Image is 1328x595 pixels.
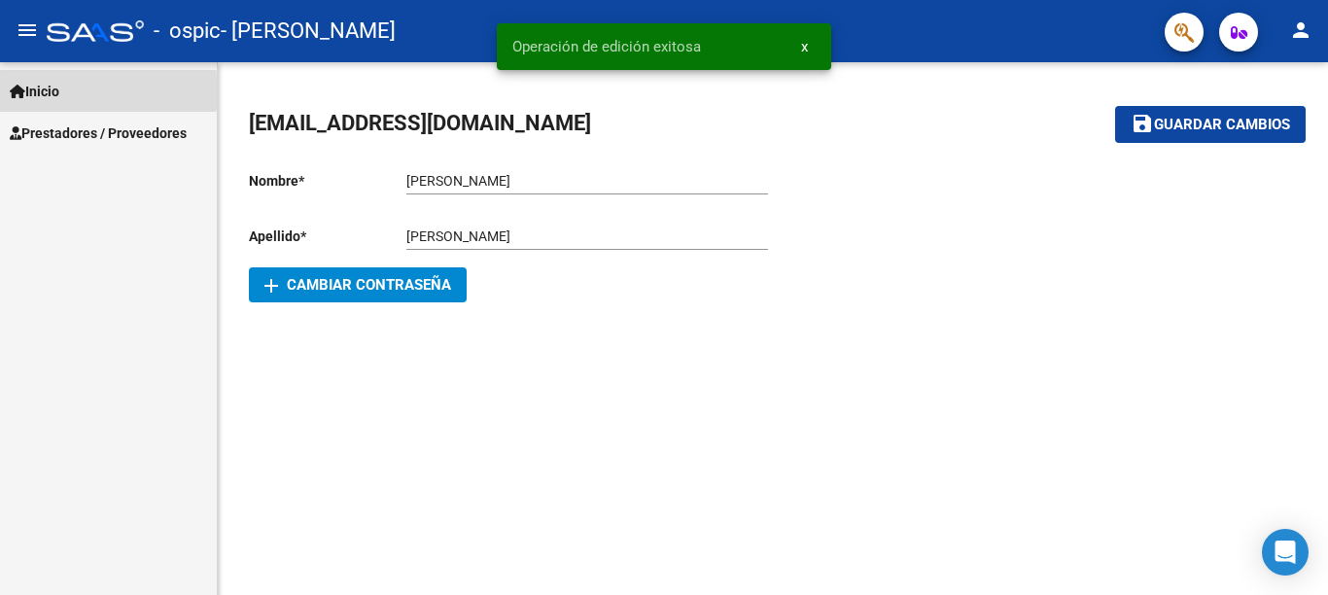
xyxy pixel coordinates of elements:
[249,170,406,192] p: Nombre
[264,276,451,294] span: Cambiar Contraseña
[1154,117,1290,134] span: Guardar cambios
[260,274,283,297] mat-icon: add
[512,37,701,56] span: Operación de edición exitosa
[1262,529,1309,576] div: Open Intercom Messenger
[10,81,59,102] span: Inicio
[10,122,187,144] span: Prestadores / Proveedores
[249,111,591,135] span: [EMAIL_ADDRESS][DOMAIN_NAME]
[801,38,808,55] span: x
[786,29,823,64] button: x
[1289,18,1312,42] mat-icon: person
[221,10,396,52] span: - [PERSON_NAME]
[154,10,221,52] span: - ospic
[249,226,406,247] p: Apellido
[1131,112,1154,135] mat-icon: save
[16,18,39,42] mat-icon: menu
[1115,106,1306,142] button: Guardar cambios
[249,267,467,302] button: Cambiar Contraseña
